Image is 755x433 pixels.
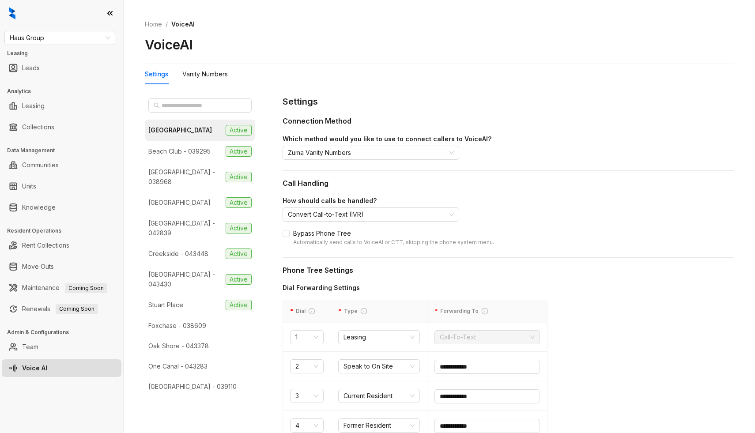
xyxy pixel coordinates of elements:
[288,146,454,159] span: Zuma Vanity Numbers
[22,359,47,377] a: Voice AI
[2,279,121,297] li: Maintenance
[283,116,734,127] div: Connection Method
[283,265,734,276] div: Phone Tree Settings
[148,198,211,207] div: [GEOGRAPHIC_DATA]
[283,95,734,109] div: Settings
[22,338,38,356] a: Team
[22,118,54,136] a: Collections
[2,59,121,77] li: Leads
[148,300,183,310] div: Stuart Place
[22,300,98,318] a: RenewalsComing Soon
[22,199,56,216] a: Knowledge
[145,69,168,79] div: Settings
[148,361,208,371] div: One Canal - 043283
[7,227,123,235] h3: Resident Operations
[148,321,206,331] div: Foxchase - 038609
[2,237,121,254] li: Rent Collections
[148,382,237,392] div: [GEOGRAPHIC_DATA] - 039110
[226,172,252,182] span: Active
[2,258,121,275] li: Move Outs
[148,270,222,289] div: [GEOGRAPHIC_DATA] - 043430
[182,69,228,79] div: Vanity Numbers
[344,389,415,403] span: Current Resident
[288,208,454,221] span: Convert Call-to-Text (IVR)
[226,300,252,310] span: Active
[7,147,123,154] h3: Data Management
[145,36,193,53] h2: VoiceAI
[22,177,36,195] a: Units
[154,102,160,109] span: search
[293,238,494,247] div: Automatically send calls to VoiceAI or CTT, skipping the phone system menu.
[56,304,98,314] span: Coming Soon
[166,19,168,29] li: /
[295,360,318,373] span: 2
[2,177,121,195] li: Units
[2,300,121,318] li: Renewals
[148,341,209,351] div: Oak Shore - 043378
[2,118,121,136] li: Collections
[2,199,121,216] li: Knowledge
[7,328,123,336] h3: Admin & Configurations
[22,97,45,115] a: Leasing
[434,307,540,316] div: Forwarding To
[440,331,535,344] span: Call-To-Text
[283,196,734,206] div: How should calls be handled?
[22,59,40,77] a: Leads
[344,331,415,344] span: Leasing
[283,178,734,189] div: Call Handling
[2,338,121,356] li: Team
[9,7,15,19] img: logo
[344,419,415,432] span: Former Resident
[143,19,164,29] a: Home
[226,274,252,285] span: Active
[295,331,318,344] span: 1
[295,389,318,403] span: 3
[22,156,59,174] a: Communities
[65,283,107,293] span: Coming Soon
[226,223,252,233] span: Active
[22,258,54,275] a: Move Outs
[2,359,121,377] li: Voice AI
[148,167,222,187] div: [GEOGRAPHIC_DATA] - 038968
[171,20,195,28] span: VoiceAI
[295,419,318,432] span: 4
[7,49,123,57] h3: Leasing
[10,31,110,45] span: Haus Group
[148,147,211,156] div: Beach Club - 039295
[148,249,208,259] div: Creekside - 043448
[226,146,252,157] span: Active
[148,125,212,135] div: [GEOGRAPHIC_DATA]
[22,237,69,254] a: Rent Collections
[344,360,415,373] span: Speak to On Site
[283,134,734,144] div: Which method would you like to use to connect callers to VoiceAI?
[148,218,222,238] div: [GEOGRAPHIC_DATA] - 042839
[226,125,252,136] span: Active
[226,197,252,208] span: Active
[2,156,121,174] li: Communities
[290,307,324,316] div: Dial
[2,97,121,115] li: Leasing
[338,307,420,316] div: Type
[283,283,547,293] div: Dial Forwarding Settings
[290,229,498,247] span: Bypass Phone Tree
[226,249,252,259] span: Active
[7,87,123,95] h3: Analytics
